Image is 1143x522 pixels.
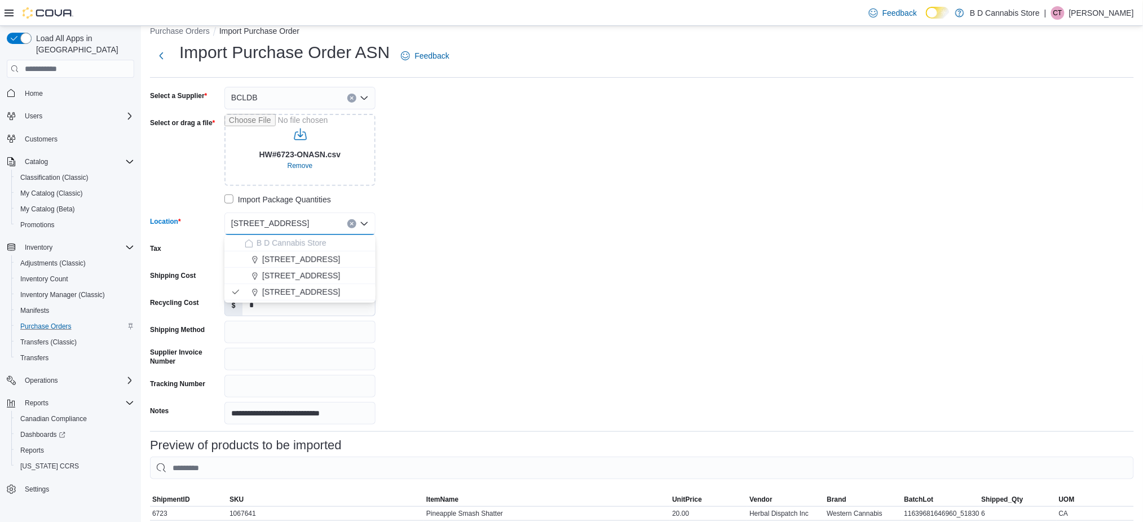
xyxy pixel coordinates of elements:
[16,412,91,426] a: Canadian Compliance
[1051,6,1065,20] div: Cody Tomlinson
[11,170,139,185] button: Classification (Classic)
[16,202,80,216] a: My Catalog (Beta)
[672,495,702,504] span: UnitPrice
[825,493,902,506] button: Brand
[16,412,134,426] span: Canadian Compliance
[16,320,76,333] a: Purchase Orders
[20,396,134,410] span: Reports
[2,240,139,255] button: Inventory
[970,6,1040,20] p: B D Cannabis Store
[150,217,181,226] label: Location
[20,306,49,315] span: Manifests
[347,219,356,228] button: Clear input
[20,220,55,229] span: Promotions
[224,193,331,206] label: Import Package Quantities
[11,350,139,366] button: Transfers
[2,108,139,124] button: Users
[20,86,134,100] span: Home
[25,376,58,385] span: Operations
[864,2,921,24] a: Feedback
[219,26,299,36] button: Import Purchase Order
[16,288,109,302] a: Inventory Manager (Classic)
[2,373,139,388] button: Operations
[982,495,1023,504] span: Shipped_Qty
[150,91,207,100] label: Select a Supplier
[747,493,824,506] button: Vendor
[20,353,48,362] span: Transfers
[16,351,53,365] a: Transfers
[396,45,453,67] a: Feedback
[1053,6,1062,20] span: CT
[179,41,390,64] h1: Import Purchase Order ASN
[16,218,134,232] span: Promotions
[20,87,47,100] a: Home
[224,235,376,300] div: Choose from the following options
[2,154,139,170] button: Catalog
[11,303,139,318] button: Manifests
[2,85,139,101] button: Home
[16,459,134,473] span: Washington CCRS
[230,495,244,504] span: SKU
[150,298,199,307] label: Recycling Cost
[25,399,48,408] span: Reports
[224,235,376,251] button: B D Cannabis Store
[16,187,134,200] span: My Catalog (Classic)
[150,379,205,388] label: Tracking Number
[25,112,42,121] span: Users
[20,446,44,455] span: Reports
[20,430,65,439] span: Dashboards
[2,131,139,147] button: Customers
[11,334,139,350] button: Transfers (Classic)
[749,495,773,504] span: Vendor
[16,320,134,333] span: Purchase Orders
[20,132,62,146] a: Customers
[32,33,134,55] span: Load All Apps in [GEOGRAPHIC_DATA]
[224,284,376,300] button: [STREET_ADDRESS]
[257,237,326,249] span: B D Cannabis Store
[979,493,1057,506] button: Shipped_Qty
[902,507,979,520] div: 11639681646960_51830996009328
[262,254,340,265] span: [STREET_ADDRESS]
[20,275,68,284] span: Inventory Count
[11,201,139,217] button: My Catalog (Beta)
[20,483,54,496] a: Settings
[227,493,424,506] button: SKU
[150,348,220,366] label: Supplier Invoice Number
[825,507,902,520] div: Western Cannabis
[150,507,227,520] div: 6723
[25,243,52,252] span: Inventory
[11,217,139,233] button: Promotions
[1059,495,1075,504] span: UOM
[20,132,134,146] span: Customers
[11,287,139,303] button: Inventory Manager (Classic)
[16,272,73,286] a: Inventory Count
[16,351,134,365] span: Transfers
[224,114,376,186] input: Use aria labels when no actual label is in use
[283,159,317,172] button: Clear selected files
[670,507,747,520] div: 20.00
[25,157,48,166] span: Catalog
[150,271,196,280] label: Shipping Cost
[1044,6,1047,20] p: |
[262,286,340,298] span: [STREET_ADDRESS]
[902,493,979,506] button: BatchLot
[11,255,139,271] button: Adjustments (Classic)
[20,155,52,169] button: Catalog
[904,495,934,504] span: BatchLot
[424,507,670,520] div: Pineapple Smash Shatter
[347,94,356,103] button: Clear input
[225,294,242,316] label: $
[11,427,139,443] a: Dashboards
[150,457,1134,479] input: This is a search bar. As you type, the results lower in the page will automatically filter.
[882,7,917,19] span: Feedback
[25,485,49,494] span: Settings
[20,338,77,347] span: Transfers (Classic)
[20,414,87,423] span: Canadian Compliance
[16,218,59,232] a: Promotions
[16,304,54,317] a: Manifests
[20,374,63,387] button: Operations
[16,187,87,200] a: My Catalog (Classic)
[231,91,258,104] span: BCLDB
[926,7,950,19] input: Dark Mode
